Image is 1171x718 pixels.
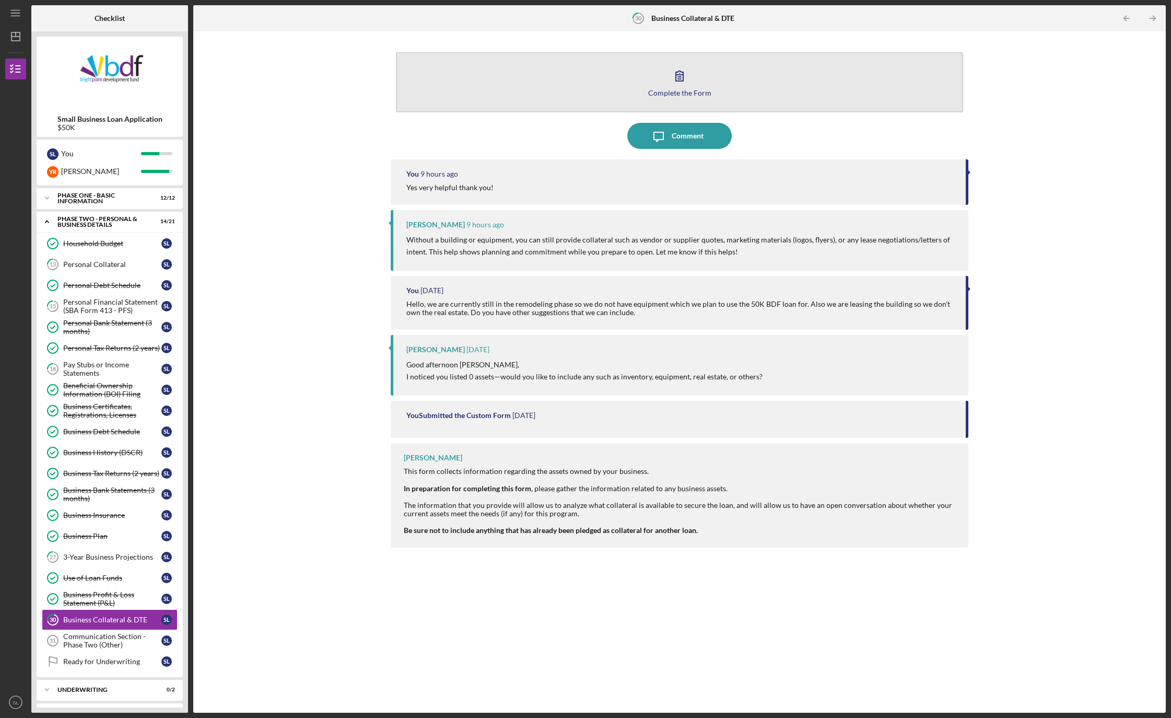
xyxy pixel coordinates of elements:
[161,364,172,374] div: S L
[161,301,172,311] div: S L
[635,15,642,21] tspan: 30
[63,381,161,398] div: Beneficial Ownership Information (BOI) Filing
[57,216,149,228] div: PHASE TWO - PERSONAL & BUSINESS DETAILS
[42,651,178,672] a: Ready for UnderwritingSL
[47,166,58,178] div: Y R
[47,148,58,160] div: S L
[42,338,178,358] a: Personal Tax Returns (2 years)SL
[466,345,489,354] time: 2025-08-28 19:18
[63,553,161,561] div: 3-Year Business Projections
[42,463,178,484] a: Business Tax Returns (2 years)SL
[406,300,955,317] div: Hello, we are currently still in the remodeling phase so we do not have equipment which we plan t...
[396,52,963,112] button: Complete the Form
[161,259,172,270] div: S L
[63,361,161,377] div: Pay Stubs or Income Statements
[61,145,141,163] div: You
[161,343,172,353] div: S L
[161,656,172,667] div: S L
[161,552,172,562] div: S L
[63,260,161,269] div: Personal Collateral
[63,298,161,315] div: Personal Financial Statement (SBA Form 413 - PFS)
[95,14,125,22] b: Checklist
[161,468,172,479] div: S L
[50,303,56,310] tspan: 15
[161,573,172,583] div: S L
[42,442,178,463] a: Business History (DSCR)SL
[42,379,178,400] a: Beneficial Ownership Information (BOI) FilingSL
[42,609,178,630] a: 30Business Collateral & DTESL
[161,635,172,646] div: S L
[63,590,161,607] div: Business Profit & Loss Statement (P&L)
[161,406,172,416] div: S L
[420,286,443,295] time: 2025-09-03 12:39
[63,281,161,289] div: Personal Debt Schedule
[42,547,178,568] a: 273-Year Business ProjectionsSL
[156,218,175,225] div: 14 / 21
[512,411,535,420] time: 2025-08-25 18:01
[63,574,161,582] div: Use of Loan Funds
[406,411,511,420] div: You Submitted the Custom Form
[63,469,161,478] div: Business Tax Returns (2 years)
[50,554,56,561] tspan: 27
[406,286,419,295] div: You
[42,275,178,296] a: Personal Debt ScheduleSL
[42,400,178,421] a: Business Certificates, Registrations, LicensesSL
[50,261,56,268] tspan: 13
[404,467,957,518] div: This form collects information regarding the assets owned by your business. , please gather the i...
[42,254,178,275] a: 13Personal CollateralSL
[63,632,161,649] div: Communication Section - Phase Two (Other)
[37,42,183,105] img: Product logo
[627,123,732,149] button: Comment
[404,454,462,462] div: [PERSON_NAME]
[13,700,19,705] text: SL
[156,195,175,201] div: 12 / 12
[42,588,178,609] a: Business Profit & Loss Statement (P&L)SL
[63,657,161,666] div: Ready for Underwriting
[42,358,178,379] a: 18Pay Stubs or Income StatementsSL
[57,115,162,123] b: Small Business Loan Application
[42,484,178,505] a: Business Bank Statements (3 months)SL
[5,692,26,713] button: SL
[57,687,149,693] div: Underwriting
[63,344,161,352] div: Personal Tax Returns (2 years)
[404,526,698,535] strong: Be sure not to include anything that has already been pledged as collateral for another loan.
[50,617,56,623] tspan: 30
[61,163,141,180] div: [PERSON_NAME]
[63,448,161,457] div: Business History (DSCR)
[42,296,178,317] a: 15Personal Financial Statement (SBA Form 413 - PFS)SL
[406,345,465,354] div: [PERSON_NAME]
[63,511,161,519] div: Business Insurance
[161,594,172,604] div: S L
[42,526,178,547] a: Business PlanSL
[63,427,161,436] div: Business Debt Schedule
[161,238,172,249] div: S L
[161,385,172,395] div: S L
[42,317,178,338] a: Personal Bank Statement (3 months)SL
[63,402,161,419] div: Business Certificates, Registrations, Licenses
[50,638,56,644] tspan: 31
[161,447,172,458] div: S L
[63,616,161,624] div: Business Collateral & DTE
[648,89,711,97] div: Complete the Form
[42,233,178,254] a: Household BudgetSL
[406,170,419,178] div: You
[63,319,161,335] div: Personal Bank Statement (3 months)
[42,630,178,651] a: 31Communication Section - Phase Two (Other)SL
[42,421,178,442] a: Business Debt ScheduleSL
[57,123,162,132] div: $50K
[63,532,161,540] div: Business Plan
[57,192,149,204] div: Phase One - Basic Information
[161,510,172,520] div: S L
[161,489,172,500] div: S L
[63,486,161,503] div: Business Bank Statements (3 months)
[161,280,172,291] div: S L
[406,221,465,229] div: [PERSON_NAME]
[161,615,172,625] div: S L
[406,371,763,383] p: I noticed you listed 0 assets—would you like to include any such as inventory, equipment, real es...
[161,426,172,437] div: S L
[404,484,531,493] strong: In preparation for completing this form
[672,123,704,149] div: Comment
[50,366,56,373] tspan: 18
[406,234,957,258] p: Without a building or equipment, you can still provide collateral such as vendor or supplier quot...
[161,531,172,541] div: S L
